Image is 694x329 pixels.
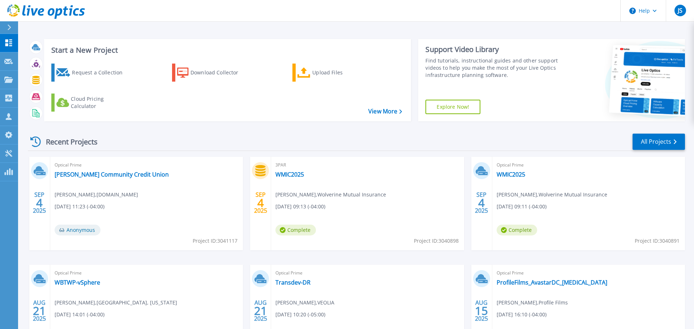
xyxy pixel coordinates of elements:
[55,269,239,277] span: Optical Prime
[368,108,402,115] a: View More
[497,191,607,199] span: [PERSON_NAME] , Wolverine Mutual Insurance
[292,64,373,82] a: Upload Files
[51,46,402,54] h3: Start a New Project
[497,269,681,277] span: Optical Prime
[497,311,547,319] span: [DATE] 16:10 (-04:00)
[55,311,104,319] span: [DATE] 14:01 (-04:00)
[475,190,488,216] div: SEP 2025
[55,171,169,178] a: [PERSON_NAME] Community Credit Union
[55,299,177,307] span: [PERSON_NAME] , [GEOGRAPHIC_DATA], [US_STATE]
[635,237,680,245] span: Project ID: 3040891
[71,95,129,110] div: Cloud Pricing Calculator
[497,279,607,286] a: ProfileFilms_AvastarDC_[MEDICAL_DATA]
[497,225,537,235] span: Complete
[275,203,325,211] span: [DATE] 09:13 (-04:00)
[275,161,459,169] span: 3PAR
[190,65,248,80] div: Download Collector
[678,8,682,13] span: JS
[254,308,267,314] span: 21
[497,161,681,169] span: Optical Prime
[275,269,459,277] span: Optical Prime
[275,171,304,178] a: WMIC2025
[425,45,561,54] div: Support Video Library
[36,200,43,206] span: 4
[633,134,685,150] a: All Projects
[497,203,547,211] span: [DATE] 09:11 (-04:00)
[414,237,459,245] span: Project ID: 3040898
[172,64,253,82] a: Download Collector
[254,190,267,216] div: SEP 2025
[55,203,104,211] span: [DATE] 11:23 (-04:00)
[275,225,316,235] span: Complete
[33,190,46,216] div: SEP 2025
[28,133,107,151] div: Recent Projects
[312,65,370,80] div: Upload Files
[275,279,310,286] a: Transdev-DR
[55,161,239,169] span: Optical Prime
[72,65,130,80] div: Request a Collection
[275,311,325,319] span: [DATE] 10:20 (-05:00)
[275,191,386,199] span: [PERSON_NAME] , Wolverine Mutual Insurance
[254,298,267,324] div: AUG 2025
[497,171,525,178] a: WMIC2025
[55,279,100,286] a: WBTWP-vSphere
[51,64,132,82] a: Request a Collection
[55,225,100,235] span: Anonymous
[51,94,132,112] a: Cloud Pricing Calculator
[257,200,264,206] span: 4
[425,57,561,79] div: Find tutorials, instructional guides and other support videos to help you make the most of your L...
[33,298,46,324] div: AUG 2025
[33,308,46,314] span: 21
[475,308,488,314] span: 15
[55,191,138,199] span: [PERSON_NAME] , [DOMAIN_NAME]
[275,299,334,307] span: [PERSON_NAME] , VEOLIA
[425,100,480,114] a: Explore Now!
[193,237,237,245] span: Project ID: 3041117
[478,200,485,206] span: 4
[475,298,488,324] div: AUG 2025
[497,299,568,307] span: [PERSON_NAME] , Profile Films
